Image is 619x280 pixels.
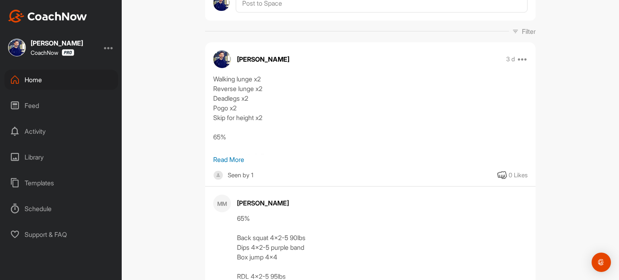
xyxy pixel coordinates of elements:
[31,49,74,56] div: CoachNow
[31,40,83,46] div: [PERSON_NAME]
[4,199,118,219] div: Schedule
[506,55,515,63] p: 3 d
[237,198,528,208] div: [PERSON_NAME]
[228,170,253,180] div: Seen by 1
[213,74,528,155] div: Walking lunge x2 Reverse lunge x2 Deadlegs x2 Pogo x2 Skip for height x2 65% Back squat 4x2-5 Dip...
[4,121,118,141] div: Activity
[213,155,528,164] p: Read More
[213,50,231,68] img: avatar
[213,170,223,180] img: square_default-ef6cabf814de5a2bf16c804365e32c732080f9872bdf737d349900a9daf73cf9.png
[4,173,118,193] div: Templates
[62,49,74,56] img: CoachNow Pro
[237,54,289,64] p: [PERSON_NAME]
[213,195,231,212] div: MM
[592,253,611,272] div: Open Intercom Messenger
[522,27,536,36] p: Filter
[509,171,528,180] div: 0 Likes
[8,39,26,56] img: square_5a37a61ad57ae00e7fcfcc49d731167f.jpg
[4,147,118,167] div: Library
[4,95,118,116] div: Feed
[8,10,87,23] img: CoachNow
[4,224,118,245] div: Support & FAQ
[4,70,118,90] div: Home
